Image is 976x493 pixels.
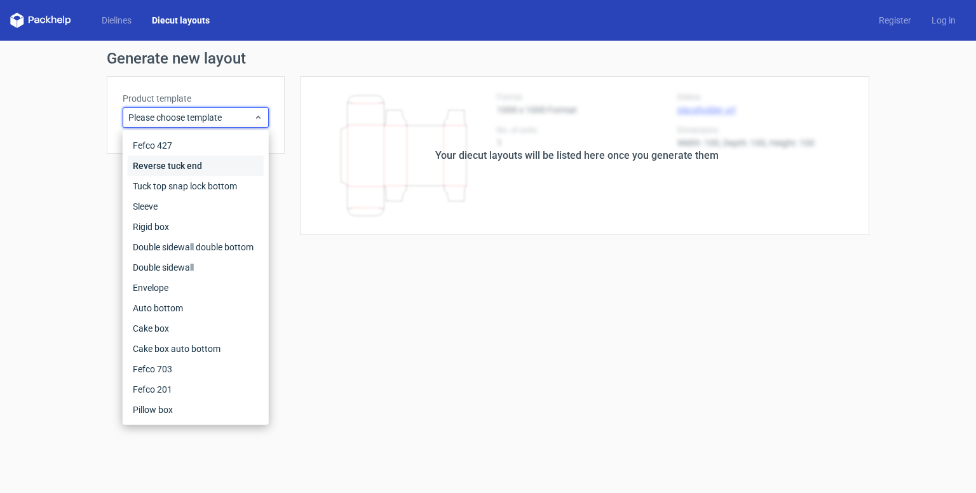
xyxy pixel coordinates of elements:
[128,237,264,257] div: Double sidewall double bottom
[128,217,264,237] div: Rigid box
[128,339,264,359] div: Cake box auto bottom
[128,135,264,156] div: Fefco 427
[128,318,264,339] div: Cake box
[128,400,264,420] div: Pillow box
[128,196,264,217] div: Sleeve
[91,14,142,27] a: Dielines
[107,51,869,66] h1: Generate new layout
[869,14,921,27] a: Register
[128,176,264,196] div: Tuck top snap lock bottom
[123,92,269,105] label: Product template
[128,111,254,124] span: Please choose template
[435,148,719,163] div: Your diecut layouts will be listed here once you generate them
[128,359,264,379] div: Fefco 703
[128,257,264,278] div: Double sidewall
[921,14,966,27] a: Log in
[128,298,264,318] div: Auto bottom
[128,379,264,400] div: Fefco 201
[142,14,220,27] a: Diecut layouts
[128,278,264,298] div: Envelope
[128,156,264,176] div: Reverse tuck end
